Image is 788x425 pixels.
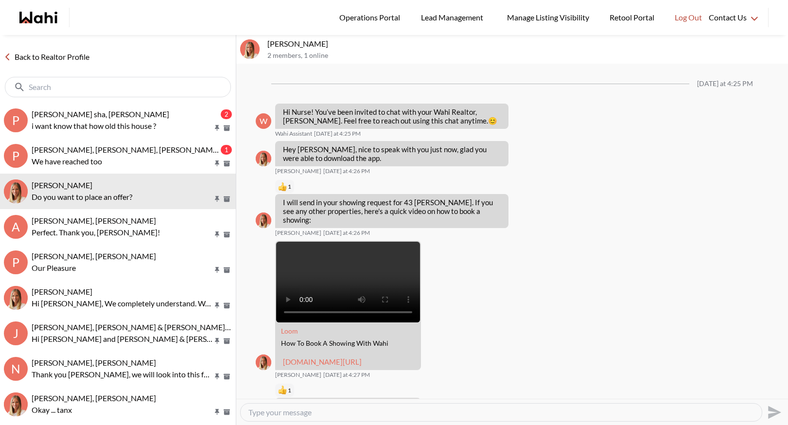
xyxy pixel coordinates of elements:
time: 2025-08-26T20:25:27.078Z [314,130,361,138]
span: [PERSON_NAME], [PERSON_NAME] [32,216,156,225]
div: How To Book A Showing With Wahi [281,339,415,348]
span: [PERSON_NAME], [PERSON_NAME] & [PERSON_NAME] [PERSON_NAME] [32,322,287,332]
span: Operations Portal [339,11,403,24]
button: Pin [213,195,222,203]
div: P [4,144,28,168]
div: N [4,357,28,381]
span: [PERSON_NAME] [275,371,321,379]
div: P [4,250,28,274]
button: Reactions: like [278,387,291,394]
div: W [256,113,271,129]
p: Do you want to place an offer? [32,191,212,203]
p: i want know that how old this house ? [32,120,212,132]
div: A [4,215,28,239]
div: Michelle Ryckman [256,212,271,228]
button: Pin [213,124,222,132]
div: 2 [221,109,232,119]
div: Michelle Ryckman [256,354,271,370]
button: Pin [213,408,222,416]
p: Our Pleasure [32,262,212,274]
time: 2025-08-26T20:26:23.802Z [323,167,370,175]
button: Archive [222,230,232,239]
button: Pin [213,337,222,345]
div: J [4,321,28,345]
div: [DATE] at 4:25 PM [697,80,753,88]
div: p [4,108,28,132]
div: Saeid Kanani, Michelle [4,392,28,416]
span: 1 [288,183,291,191]
p: 2 members , 1 online [267,52,784,60]
div: Reaction list [275,179,512,195]
span: [PERSON_NAME] [275,167,321,175]
div: Michelle Ryckman [256,151,271,166]
button: Pin [213,230,222,239]
span: Wahi Assistant [275,130,312,138]
div: Reaction list [275,383,425,398]
p: [PERSON_NAME] [267,39,784,49]
button: Archive [222,301,232,310]
img: N [240,39,260,59]
span: 1 [288,387,291,394]
p: Hi [PERSON_NAME] and [PERSON_NAME] & [PERSON_NAME], we hope you enjoyed your showings! Did the pr... [32,333,212,345]
button: Send [762,401,784,423]
button: Archive [222,195,232,203]
span: [PERSON_NAME] [32,180,92,190]
span: [PERSON_NAME], [PERSON_NAME] [32,251,156,261]
p: Hey [PERSON_NAME], nice to speak with you just now, glad you were able to download the app. [283,145,501,162]
button: Pin [213,266,222,274]
img: N [4,179,28,203]
span: [PERSON_NAME] sha, [PERSON_NAME] [32,109,169,119]
a: Attachment [281,327,298,335]
p: We have reached too [32,156,212,167]
div: Nurse Noelz, Michelle [240,39,260,59]
span: Retool Portal [610,11,657,24]
p: Perfect. Thank you, [PERSON_NAME]! [32,227,212,238]
span: [PERSON_NAME] [275,229,321,237]
p: Okay ... tanx [32,404,212,416]
button: Archive [222,408,232,416]
span: 😊 [488,116,497,125]
span: [PERSON_NAME] [32,287,92,296]
p: Hi Nurse! You’ve been invited to chat with your Wahi Realtor, [PERSON_NAME]. Feel free to reach o... [283,107,501,125]
button: Reactions: like [278,183,291,191]
div: 1 [221,145,232,155]
div: Tadia Hines, Michelle [4,286,28,310]
p: I will send in your showing request for 43 [PERSON_NAME]. If you see any other properties, here's... [283,198,501,224]
img: S [4,392,28,416]
img: M [256,151,271,166]
time: 2025-08-26T20:27:02.963Z [323,371,370,379]
div: Nurse Noelz, Michelle [4,179,28,203]
span: Manage Listing Visibility [504,11,592,24]
textarea: Type your message [248,407,754,417]
button: Archive [222,337,232,345]
time: 2025-08-26T20:26:45.857Z [323,229,370,237]
button: Pin [213,159,222,168]
p: Hi [PERSON_NAME], We completely understand. Was [PERSON_NAME] able to give you an estimate for ho... [32,298,212,309]
button: Archive [222,372,232,381]
img: M [256,212,271,228]
img: T [4,286,28,310]
span: Lead Management [421,11,487,24]
span: [PERSON_NAME], [PERSON_NAME], [PERSON_NAME] [32,145,220,154]
a: [DOMAIN_NAME][URL] [283,357,362,366]
button: Archive [222,159,232,168]
img: M [256,354,271,370]
button: Pin [213,301,222,310]
span: [PERSON_NAME], [PERSON_NAME] [32,393,156,403]
button: Pin [213,372,222,381]
p: Thank you [PERSON_NAME], we will look into this for you [PERSON_NAME] and get back to you in the ... [32,369,212,380]
button: Archive [222,124,232,132]
button: Archive [222,266,232,274]
span: Log Out [675,11,702,24]
span: [PERSON_NAME], [PERSON_NAME] [32,358,156,367]
a: Wahi homepage [19,12,57,23]
input: Search [29,82,209,92]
